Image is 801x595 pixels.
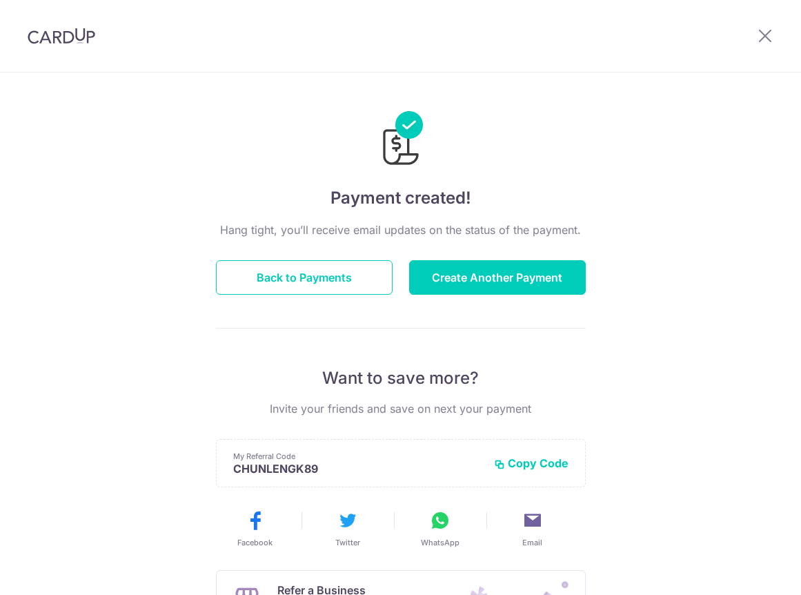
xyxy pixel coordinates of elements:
button: WhatsApp [399,509,481,548]
img: CardUp [28,28,95,44]
button: Create Another Payment [409,260,586,295]
button: Email [492,509,573,548]
p: CHUNLENGK89 [233,462,483,476]
button: Copy Code [494,456,568,470]
span: Email [522,537,542,548]
button: Facebook [215,509,296,548]
p: Want to save more? [216,367,586,389]
h4: Payment created! [216,186,586,211]
button: Back to Payments [216,260,393,295]
span: Facebook [237,537,273,548]
span: WhatsApp [421,537,459,548]
p: Hang tight, you’ll receive email updates on the status of the payment. [216,222,586,238]
img: Payments [379,111,423,169]
p: Invite your friends and save on next your payment [216,400,586,417]
span: Twitter [335,537,360,548]
p: My Referral Code [233,451,483,462]
button: Twitter [307,509,388,548]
